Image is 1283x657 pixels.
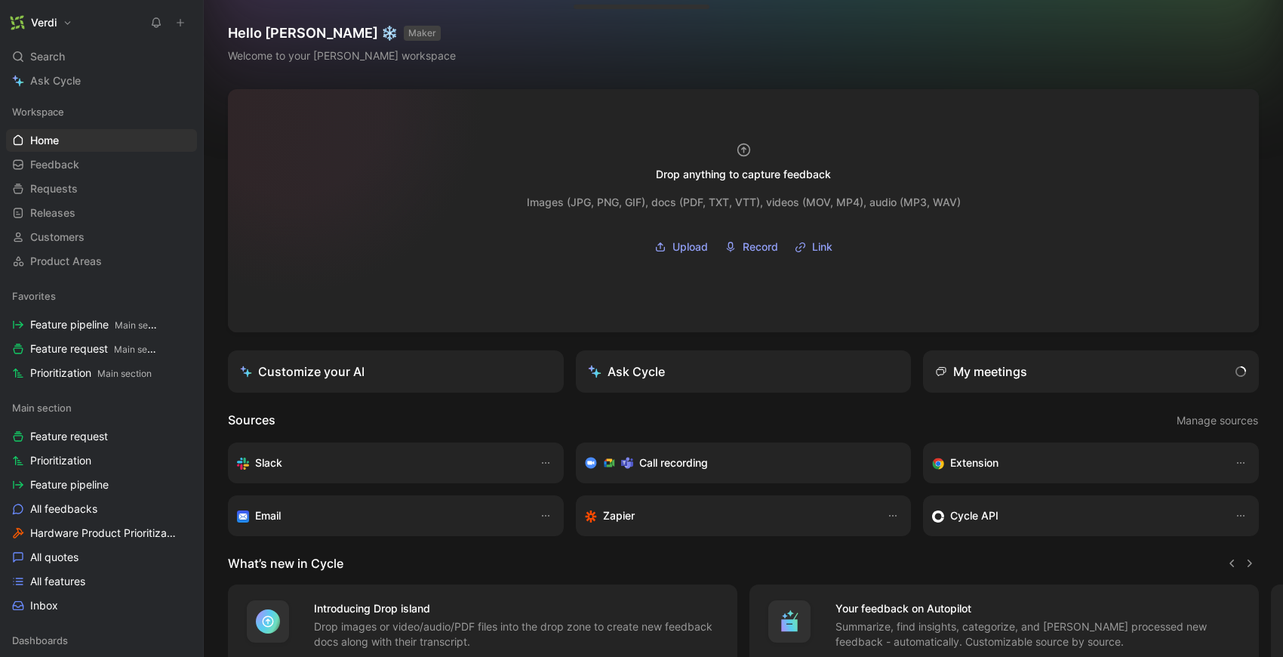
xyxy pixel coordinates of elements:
h3: Slack [255,454,282,472]
h2: Sources [228,411,275,430]
span: Main section [97,368,152,379]
span: Main section [115,319,169,331]
div: Dashboards [6,629,197,652]
div: Ask Cycle [588,362,665,381]
span: Record [743,238,778,256]
h3: Email [255,507,281,525]
a: Customers [6,226,197,248]
div: Sync customers & send feedback from custom sources. Get inspired by our favorite use case [932,507,1220,525]
span: Releases [30,205,75,221]
a: Customize your AI [228,350,564,393]
button: VerdiVerdi [6,12,76,33]
div: Search [6,45,197,68]
div: My meetings [935,362,1027,381]
div: Workspace [6,100,197,123]
span: Main section [12,400,72,415]
a: Feature pipeline [6,473,197,496]
h1: Hello [PERSON_NAME] ❄️ [228,24,456,42]
img: Verdi [10,15,25,30]
span: Feature request [30,341,160,357]
div: Drop anything to capture feedback [656,165,831,184]
a: Prioritization [6,449,197,472]
span: Feedback [30,157,79,172]
h3: Cycle API [950,507,998,525]
div: Forward emails to your feedback inbox [237,507,525,525]
div: Capture feedback from anywhere on the web [932,454,1220,472]
span: Ask Cycle [30,72,81,90]
span: Link [812,238,832,256]
div: Main section [6,396,197,419]
span: Prioritization [30,366,152,381]
span: Search [30,48,65,66]
a: Releases [6,202,197,224]
a: Inbox [6,594,197,617]
a: Product Areas [6,250,197,273]
span: Home [30,133,59,148]
h4: Your feedback on Autopilot [835,600,1241,618]
h3: Call recording [639,454,708,472]
a: Feature pipelineMain section [6,313,197,336]
span: Customers [30,230,85,245]
span: Upload [672,238,708,256]
div: Images (JPG, PNG, GIF), docs (PDF, TXT, VTT), videos (MOV, MP4), audio (MP3, WAV) [527,193,961,211]
a: All features [6,570,197,593]
button: Record [719,236,783,258]
span: All features [30,574,85,589]
span: Feature pipeline [30,477,109,492]
h1: Verdi [31,16,57,29]
a: Feature request [6,425,197,448]
span: Favorites [12,288,56,304]
span: Requests [30,181,78,196]
h4: Introducing Drop island [314,600,719,618]
span: Dashboards [12,633,68,648]
a: All feedbacks [6,498,197,520]
a: Home [6,129,197,152]
a: PrioritizationMain section [6,362,197,384]
div: Favorites [6,285,197,307]
div: Capture feedback from thousands of sources with Zapier (survey results, recordings, sheets, etc). [585,507,872,525]
div: Main sectionFeature requestPrioritizationFeature pipelineAll feedbacksHardware Product Prioritiza... [6,396,197,617]
span: Workspace [12,104,64,119]
div: Sync your customers, send feedback and get updates in Slack [237,454,525,472]
span: All quotes [30,550,78,565]
a: Hardware Product Prioritization [6,522,197,544]
a: Requests [6,177,197,200]
span: Product Areas [30,254,102,269]
span: Feature pipeline [30,317,160,333]
div: Customize your AI [240,362,365,381]
span: All feedbacks [30,501,97,517]
a: Ask Cycle [6,69,197,92]
div: Record & transcribe meetings from Zoom, Meet & Teams. [585,454,891,472]
button: MAKER [404,26,441,41]
span: Inbox [30,598,58,613]
a: All quotes [6,546,197,569]
span: Manage sources [1177,412,1258,430]
p: Drop images or video/audio/PDF files into the drop zone to create new feedback docs along with th... [314,619,719,649]
h2: What’s new in Cycle [228,554,343,572]
span: Feature request [30,429,108,444]
a: Feature requestMain section [6,338,197,360]
a: Feedback [6,153,197,176]
button: Manage sources [1176,411,1259,430]
span: Prioritization [30,453,91,468]
h3: Zapier [603,507,635,525]
h3: Extension [950,454,998,472]
p: Summarize, find insights, categorize, and [PERSON_NAME] processed new feedback - automatically. C... [835,619,1241,649]
button: Ask Cycle [576,350,912,393]
button: Upload [649,236,713,258]
button: Link [789,236,838,258]
span: Main section [114,344,168,355]
div: Welcome to your [PERSON_NAME] workspace [228,47,456,65]
span: Hardware Product Prioritization [30,526,177,541]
